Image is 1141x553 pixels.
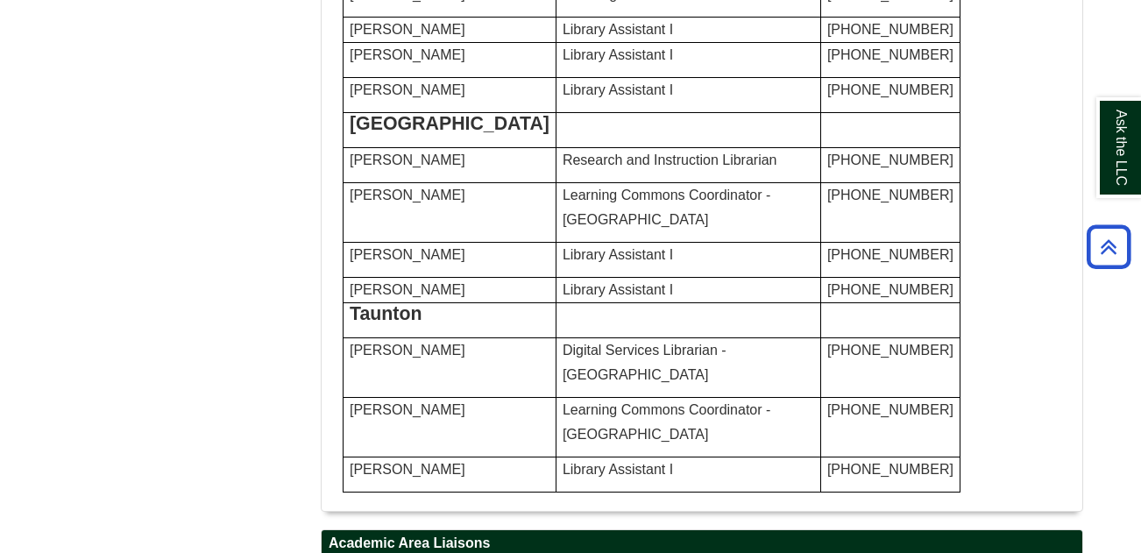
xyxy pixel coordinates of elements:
span: [PHONE_NUMBER] [827,82,953,97]
span: [PERSON_NAME] [350,402,465,417]
span: Research and Instruction Librarian [563,152,777,167]
span: [PHONE_NUMBER] [827,22,953,37]
a: Back to Top [1081,235,1137,259]
span: Library Assistant I [563,462,673,477]
span: [PHONE_NUMBER] [827,188,953,202]
span: Digital Services Librarian - [GEOGRAPHIC_DATA] [563,343,726,382]
span: Library Assistant I [563,282,673,297]
span: [PHONE_NUMBER] [827,152,953,167]
span: Taunton [350,303,422,324]
span: [PHONE_NUMBER] [827,462,953,477]
span: [PERSON_NAME] [350,462,465,477]
span: [GEOGRAPHIC_DATA] [350,113,549,134]
span: Library Assistant I [563,47,673,62]
span: [PHONE_NUMBER] [827,282,953,297]
span: [PHONE_NUMBER] [827,47,953,62]
span: [PERSON_NAME] [350,247,465,262]
span: [PERSON_NAME] [350,188,465,202]
span: Library Assistant I [563,22,673,37]
span: [PERSON_NAME] [350,47,465,62]
span: [PERSON_NAME] [350,282,465,297]
span: Learning Commons Coordinator - [GEOGRAPHIC_DATA] [563,402,770,442]
span: Library Assistant I [563,247,673,262]
span: [PERSON_NAME] [350,152,465,167]
span: Learning Commons Coordinator - [GEOGRAPHIC_DATA] [563,188,770,227]
span: [PHONE_NUMBER] [827,343,953,358]
span: [PERSON_NAME] [350,343,465,358]
span: [PERSON_NAME] [350,22,465,37]
span: Library Assistant I [563,82,673,97]
span: [PERSON_NAME] [350,82,465,97]
span: [PHONE_NUMBER] [827,402,953,417]
span: [PHONE_NUMBER] [827,247,953,262]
